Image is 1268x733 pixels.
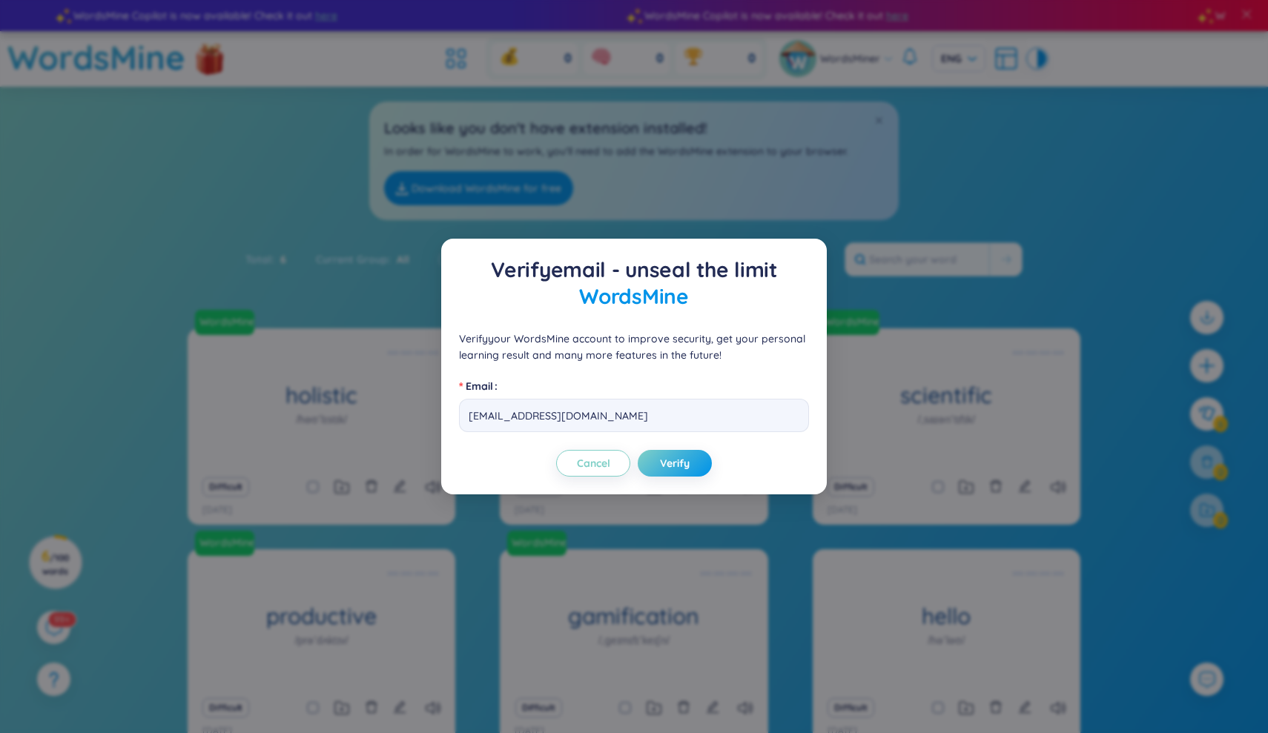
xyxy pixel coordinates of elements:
[556,450,630,477] button: Cancel
[660,456,690,471] span: Verify
[577,456,610,471] span: Cancel
[459,374,503,398] label: Email
[459,331,809,363] p: Verify your WordsMine account to improve security, get your personal learning result and many mor...
[579,283,688,309] span: WordsMine
[459,399,809,432] input: Email
[459,256,809,310] p: Verify email - unseal the limit
[638,450,712,477] button: Verify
